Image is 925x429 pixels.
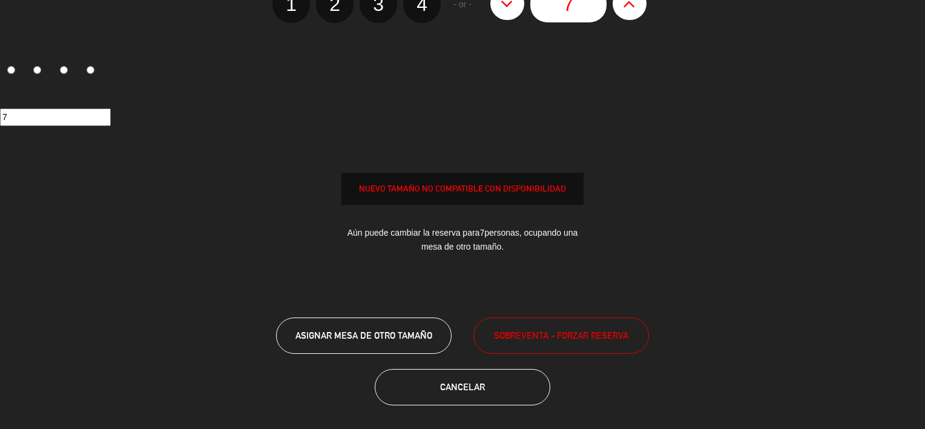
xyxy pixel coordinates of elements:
button: Cancelar [375,369,550,405]
span: 7 [479,228,484,238]
span: ASIGNAR MESA DE OTRO TAMAÑO [295,330,432,341]
span: Cancelar [440,382,485,392]
label: 4 [79,61,106,82]
button: SOBREVENTA - FORZAR RESERVA [473,318,649,354]
input: 4 [87,66,94,74]
input: 3 [60,66,68,74]
label: 2 [27,61,53,82]
div: Aún puede cambiar la reserva para personas, ocupando una mesa de otro tamaño. [341,217,584,263]
span: SOBREVENTA - FORZAR RESERVA [494,328,628,342]
input: 2 [33,66,41,74]
button: ASIGNAR MESA DE OTRO TAMAÑO [276,318,452,354]
label: 3 [53,61,80,82]
input: 1 [7,66,15,74]
div: NUEVO TAMAÑO NO COMPATIBLE CON DISPONIBILIDAD [342,182,583,196]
